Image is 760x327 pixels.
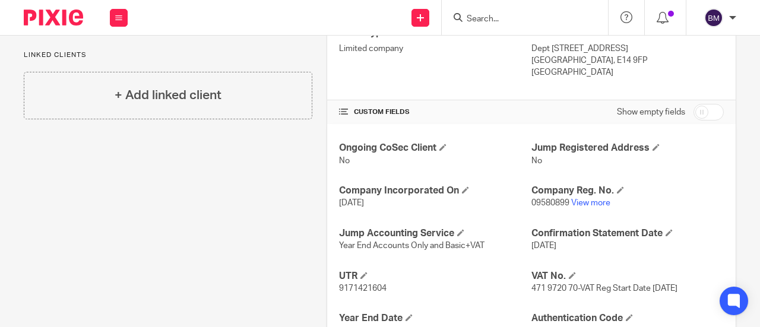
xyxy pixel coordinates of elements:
[24,9,83,26] img: Pixie
[531,142,724,154] h4: Jump Registered Address
[339,107,531,117] h4: CUSTOM FIELDS
[617,106,685,118] label: Show empty fields
[339,43,531,55] p: Limited company
[339,270,531,282] h4: UTR
[531,55,724,66] p: [GEOGRAPHIC_DATA], E14 9FP
[339,227,531,240] h4: Jump Accounting Service
[531,242,556,250] span: [DATE]
[571,199,610,207] a: View more
[531,227,724,240] h4: Confirmation Statement Date
[531,284,677,293] span: 471 9720 70-VAT Reg Start Date [DATE]
[531,199,569,207] span: 09580899
[24,50,312,60] p: Linked clients
[531,43,724,55] p: Dept [STREET_ADDRESS]
[531,312,724,325] h4: Authentication Code
[339,199,364,207] span: [DATE]
[704,8,723,27] img: svg%3E
[531,185,724,197] h4: Company Reg. No.
[531,270,724,282] h4: VAT No.
[339,284,387,293] span: 9171421604
[339,312,531,325] h4: Year End Date
[465,14,572,25] input: Search
[531,157,542,165] span: No
[339,242,484,250] span: Year End Accounts Only and Basic+VAT
[339,157,350,165] span: No
[339,142,531,154] h4: Ongoing CoSec Client
[531,66,724,78] p: [GEOGRAPHIC_DATA]
[339,185,531,197] h4: Company Incorporated On
[115,86,221,104] h4: + Add linked client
